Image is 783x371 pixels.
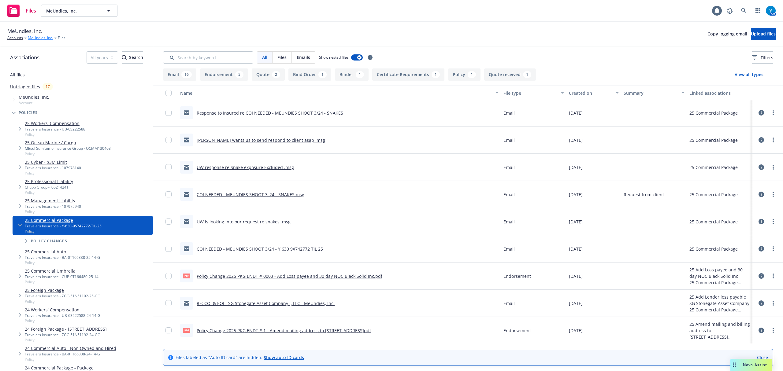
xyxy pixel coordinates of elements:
[468,71,476,78] div: 1
[25,146,111,151] div: Mitsui Sumitomo Insurance Group - OCMM130408
[165,191,172,197] input: Toggle Row Selected
[197,137,325,143] a: [PERSON_NAME] wants us to send respond to client asap .msg
[46,8,99,14] span: MeUndies, Inc.
[165,219,172,225] input: Toggle Row Selected
[58,35,65,41] span: Files
[770,191,777,198] a: more
[200,68,248,81] button: Endorsement
[165,246,172,252] input: Toggle Row Selected
[770,299,777,307] a: more
[277,54,287,61] span: Files
[503,219,515,225] span: Email
[689,137,738,143] div: 25 Commercial Package
[770,163,777,171] a: more
[752,5,764,17] a: Switch app
[707,31,747,37] span: Copy logging email
[503,164,515,171] span: Email
[197,192,304,197] a: COI NEEDED - MEUNDIES SHOOT 3_24 - SNAKES.msg
[297,54,310,61] span: Emails
[25,260,100,265] span: Policy
[448,68,481,81] button: Policy
[689,321,750,340] div: 25 Amend mailing and billing address to [STREET_ADDRESS]
[319,55,349,60] span: Show nested files
[689,219,738,225] div: 25 Commercial Package
[252,68,285,81] button: Quote
[163,68,196,81] button: Email
[183,274,190,278] span: pdf
[501,86,567,100] button: File type
[724,5,736,17] a: Report a Bug
[569,273,583,279] span: [DATE]
[5,2,39,19] a: Files
[689,294,750,307] div: 25 Add Lender loss payable SG Stonegate Asset Company
[770,109,777,116] a: more
[10,83,40,90] a: Untriaged files
[25,345,116,351] a: 24 Commercial Auto - Non Owned and Hired
[165,90,172,96] input: Select all
[165,327,172,333] input: Toggle Row Selected
[25,307,100,313] a: 24 Workers' Compensation
[26,8,36,13] span: Files
[503,191,515,198] span: Email
[503,327,531,334] span: Endorsement
[25,159,81,165] a: 25 Cyber - $3M Limit
[484,68,536,81] button: Quote received
[689,266,750,279] div: 25 Add Loss payee and 30 day NOC Black Solid Inc
[25,293,100,299] div: Travelers Insurance - ZGC-51N51192-25-GC
[318,71,327,78] div: 1
[25,229,102,234] span: Policy
[25,332,107,337] div: Travelers Insurance - ZGC-51N51192-24-GC
[28,35,53,41] a: MeUndies, Inc.
[432,71,440,78] div: 1
[25,223,102,229] div: Travelers Insurance - Y-630-9S742772-TIL-25
[25,365,102,371] a: 24 Commercial Package - Package
[689,110,738,116] div: 25 Commercial Package
[707,28,747,40] button: Copy logging email
[7,27,42,35] span: MeUndies, Inc.
[25,248,100,255] a: 25 Commercial Auto
[262,54,267,61] span: All
[25,171,81,176] span: Policy
[10,72,25,78] a: All files
[569,90,612,96] div: Created on
[197,273,382,279] a: Policy Change 2025 PKG ENDT # 0003 - Add Loss payee and 30 day NOC Black Solid Inc.pdf
[122,51,143,64] button: SearchSearch
[165,110,172,116] input: Toggle Row Selected
[730,359,738,371] div: Drag to move
[770,272,777,280] a: more
[689,90,750,96] div: Linked associations
[165,273,172,279] input: Toggle Row Selected
[621,86,687,100] button: Summary
[569,246,583,252] span: [DATE]
[569,327,583,334] span: [DATE]
[10,53,39,61] span: Associations
[689,246,738,252] div: 25 Commercial Package
[25,139,111,146] a: 25 Ocean Marine / Cargo
[761,54,773,61] span: Filters
[523,71,531,78] div: 1
[725,68,773,81] button: View all types
[25,151,111,156] span: Policy
[569,219,583,225] span: [DATE]
[751,31,776,37] span: Upload files
[503,300,515,307] span: Email
[25,357,116,362] span: Policy
[197,219,291,225] a: UW is looking into our request re snakes .msg
[689,307,750,313] div: 25 Commercial Package
[165,164,172,170] input: Toggle Row Selected
[25,279,98,285] span: Policy
[569,300,583,307] span: [DATE]
[25,209,81,214] span: Policy
[689,164,738,171] div: 25 Commercial Package
[569,110,583,116] span: [DATE]
[25,318,100,323] span: Policy
[751,28,776,40] button: Upload files
[176,354,304,361] span: Files labeled as "Auto ID card" are hidden.
[25,120,85,127] a: 25 Workers' Compensation
[197,164,294,170] a: UW response re Snake exposure Excluded .msg
[7,35,23,41] a: Accounts
[25,190,73,195] span: Policy
[235,71,243,78] div: 5
[165,137,172,143] input: Toggle Row Selected
[503,137,515,143] span: Email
